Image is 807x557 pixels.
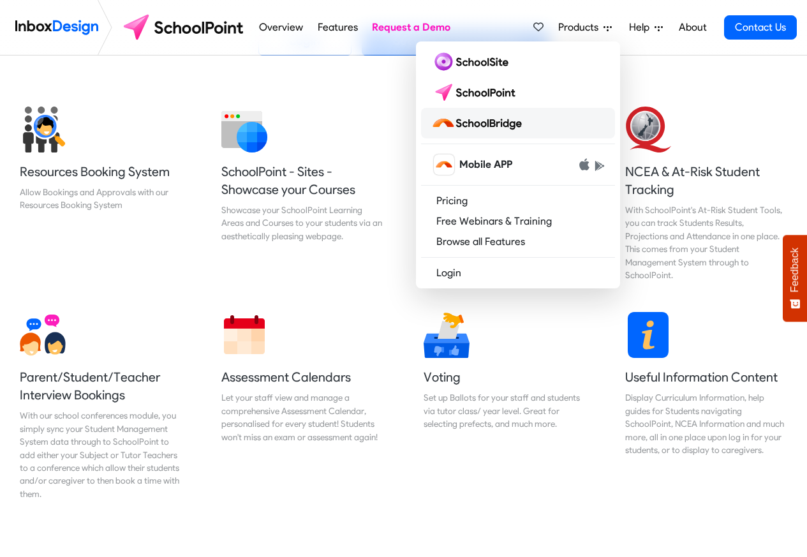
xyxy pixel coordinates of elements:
[615,96,797,292] a: NCEA & At-Risk Student Tracking With SchoolPoint's At-Risk Student Tools, you can track Students ...
[624,15,668,40] a: Help
[256,15,307,40] a: Overview
[615,302,797,510] a: Useful Information Content Display Curriculum Information, help guides for Students navigating Sc...
[558,20,603,35] span: Products
[314,15,361,40] a: Features
[431,82,521,103] img: schoolpoint logo
[421,149,615,180] a: schoolbridge icon Mobile APP
[625,368,787,386] h5: Useful Information Content
[221,204,383,242] div: Showcase your SchoolPoint Learning Areas and Courses to your students via an aesthetically pleasi...
[431,113,527,133] img: schoolbridge logo
[629,20,655,35] span: Help
[625,107,671,152] img: 2022_01_13_icon_nzqa.svg
[20,163,182,181] h5: Resources Booking System
[724,15,797,40] a: Contact Us
[675,15,710,40] a: About
[625,163,787,198] h5: NCEA & At-Risk Student Tracking
[625,391,787,456] div: Display Curriculum Information, help guides for Students navigating SchoolPoint, NCEA Information...
[424,391,586,430] div: Set up Ballots for your staff and students via tutor class/ year level. Great for selecting prefe...
[221,107,267,152] img: 2022_01_12_icon_website.svg
[413,302,596,510] a: Voting Set up Ballots for your staff and students via tutor class/ year level. Great for selectin...
[413,96,596,292] a: Course Selection Clever Course Selection for any Situation. SchoolPoint enables students and care...
[421,191,615,211] a: Pricing
[20,107,66,152] img: 2022_01_17_icon_student_search.svg
[221,368,383,386] h5: Assessment Calendars
[625,312,671,358] img: 2022_01_13_icon_information.svg
[424,312,470,358] img: 2022_01_17_icon_voting.svg
[20,368,182,404] h5: Parent/Student/Teacher Interview Bookings
[117,12,252,43] img: schoolpoint logo
[431,52,514,72] img: schoolsite logo
[553,15,617,40] a: Products
[221,163,383,198] h5: SchoolPoint - Sites - Showcase your Courses
[434,154,454,175] img: schoolbridge icon
[221,391,383,443] div: Let your staff view and manage a comprehensive Assessment Calendar, personalised for every studen...
[625,204,787,281] div: With SchoolPoint's At-Risk Student Tools, you can track Students Results, Projections and Attenda...
[421,263,615,283] a: Login
[10,96,192,292] a: Resources Booking System Allow Bookings and Approvals with our Resources Booking System
[416,41,620,288] div: Products
[424,368,586,386] h5: Voting
[369,15,454,40] a: Request a Demo
[10,302,192,510] a: Parent/Student/Teacher Interview Bookings With our school conferences module, you simply sync you...
[783,235,807,322] button: Feedback - Show survey
[211,96,394,292] a: SchoolPoint - Sites - Showcase your Courses Showcase your SchoolPoint Learning Areas and Courses ...
[20,312,66,358] img: 2022_01_13_icon_conversation.svg
[20,186,182,212] div: Allow Bookings and Approvals with our Resources Booking System
[211,302,394,510] a: Assessment Calendars Let your staff view and manage a comprehensive Assessment Calendar, personal...
[421,232,615,252] a: Browse all Features
[20,409,182,500] div: With our school conferences module, you simply sync your Student Management System data through t...
[421,211,615,232] a: Free Webinars & Training
[221,312,267,358] img: 2022_01_13_icon_calendar.svg
[789,248,801,292] span: Feedback
[459,157,512,172] span: Mobile APP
